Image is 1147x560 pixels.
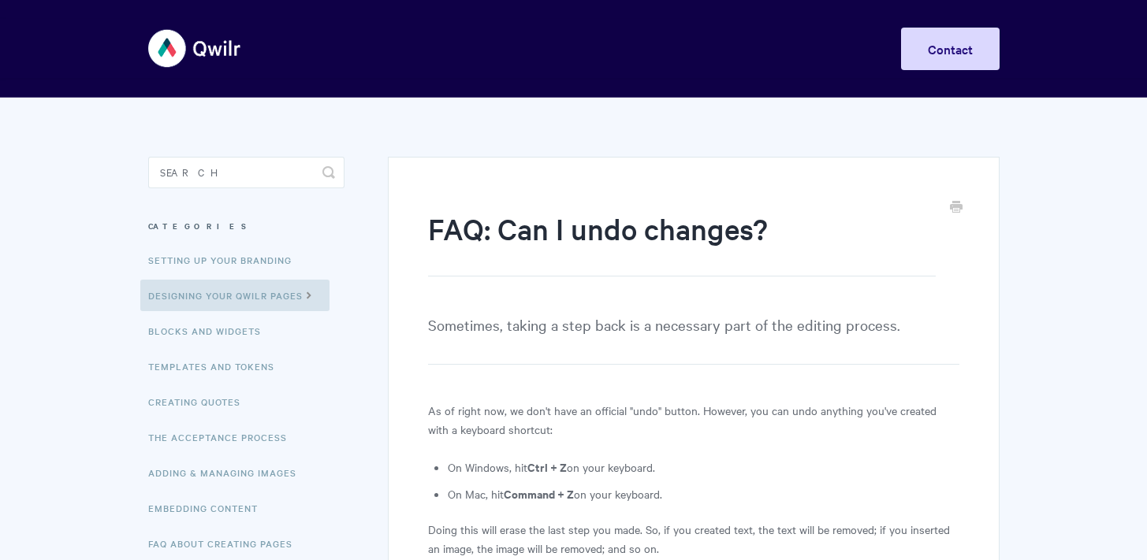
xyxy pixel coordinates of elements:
[148,457,308,488] a: Adding & Managing Images
[148,421,299,453] a: The Acceptance Process
[148,315,273,347] a: Blocks and Widgets
[448,484,959,503] li: On Mac, hit on your keyboard.
[148,528,304,559] a: FAQ About Creating Pages
[504,485,574,502] strong: Command + Z
[428,209,935,276] h1: FAQ: Can I undo changes?
[148,244,304,276] a: Setting up your Branding
[148,157,344,188] input: Search
[148,350,286,382] a: Templates and Tokens
[148,492,270,524] a: Embedding Content
[428,401,959,439] p: As of right now, we don't have an official "undo" button. However, you can undo anything you've c...
[148,19,242,78] img: Qwilr Help Center
[448,458,959,477] li: On Windows, hit on your keyboard.
[140,280,330,311] a: Designing Your Qwilr Pages
[428,520,959,558] p: Doing this will erase the last step you made. So, if you created text, the text will be removed; ...
[428,313,959,365] p: Sometimes, taking a step back is a necessary part of the editing process.
[148,212,344,240] h3: Categories
[950,199,963,217] a: Print this Article
[148,386,252,417] a: Creating Quotes
[901,28,1000,70] a: Contact
[527,458,567,475] strong: Ctrl + Z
